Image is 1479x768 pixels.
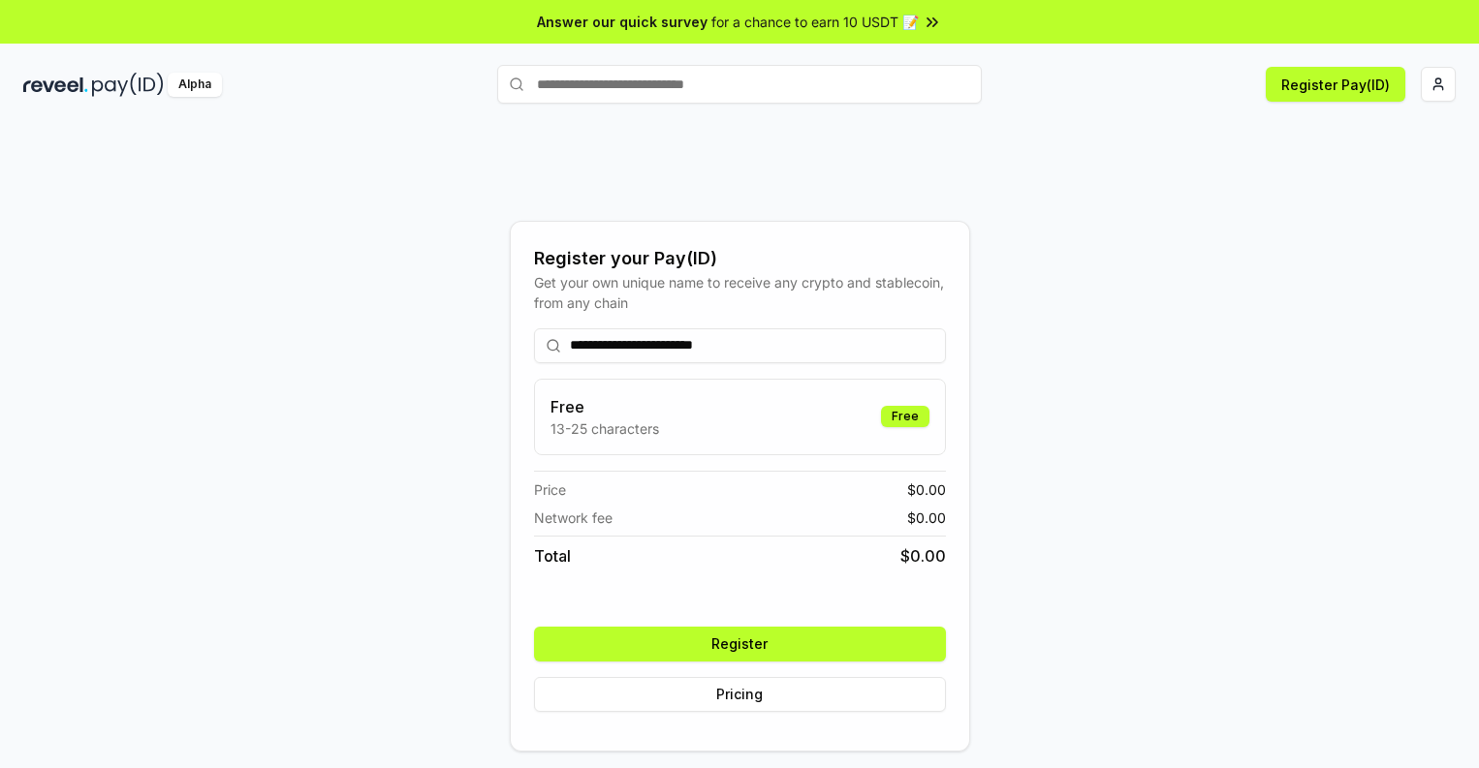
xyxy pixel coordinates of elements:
[907,479,946,500] span: $ 0.00
[23,73,88,97] img: reveel_dark
[537,12,708,32] span: Answer our quick survey
[551,418,659,439] p: 13-25 characters
[534,677,946,712] button: Pricing
[92,73,164,97] img: pay_id
[900,544,946,568] span: $ 0.00
[551,395,659,418] h3: Free
[534,245,946,272] div: Register your Pay(ID)
[1266,67,1405,102] button: Register Pay(ID)
[534,627,946,661] button: Register
[534,272,946,313] div: Get your own unique name to receive any crypto and stablecoin, from any chain
[168,73,222,97] div: Alpha
[907,507,946,528] span: $ 0.00
[881,406,929,427] div: Free
[534,507,613,528] span: Network fee
[711,12,919,32] span: for a chance to earn 10 USDT 📝
[534,479,566,500] span: Price
[534,544,571,568] span: Total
